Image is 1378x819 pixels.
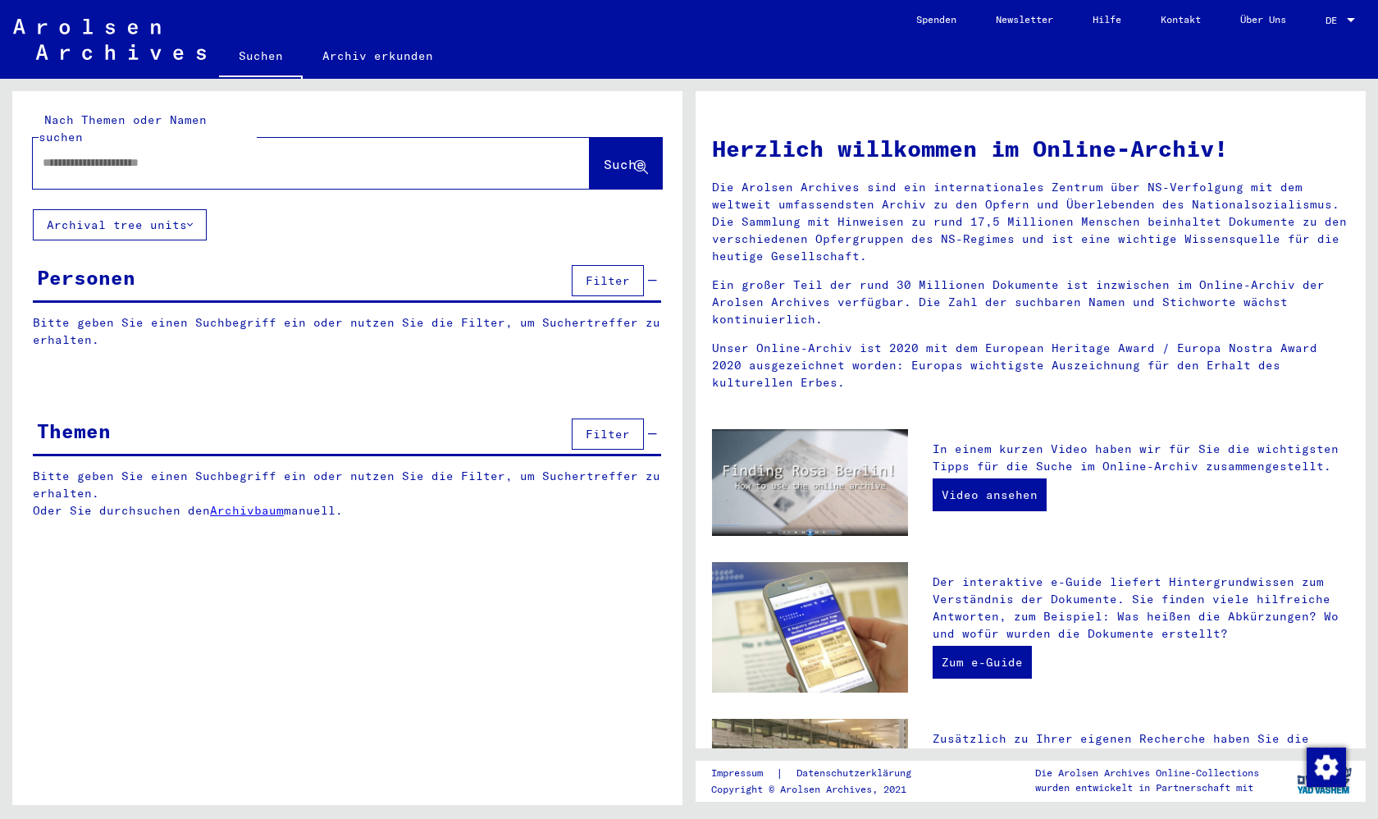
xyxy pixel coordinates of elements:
a: Archiv erkunden [303,36,453,75]
p: Zusätzlich zu Ihrer eigenen Recherche haben Sie die Möglichkeit, eine Anfrage an die Arolsen Arch... [933,730,1349,817]
p: Unser Online-Archiv ist 2020 mit dem European Heritage Award / Europa Nostra Award 2020 ausgezeic... [712,340,1349,391]
div: | [711,765,931,782]
span: Filter [586,427,630,442]
img: yv_logo.png [1294,760,1355,801]
p: Der interaktive e-Guide liefert Hintergrundwissen zum Verständnis der Dokumente. Sie finden viele... [933,574,1349,643]
div: Themen [37,416,111,446]
a: Archivbaum [210,503,284,518]
p: Copyright © Arolsen Archives, 2021 [711,782,931,797]
p: Bitte geben Sie einen Suchbegriff ein oder nutzen Sie die Filter, um Suchertreffer zu erhalten. [33,314,661,349]
a: Video ansehen [933,478,1047,511]
div: Personen [37,263,135,292]
p: Die Arolsen Archives Online-Collections [1035,766,1259,780]
img: video.jpg [712,429,908,536]
img: eguide.jpg [712,562,908,693]
img: Arolsen_neg.svg [13,19,206,60]
mat-label: Nach Themen oder Namen suchen [39,112,207,144]
p: In einem kurzen Video haben wir für Sie die wichtigsten Tipps für die Suche im Online-Archiv zusa... [933,441,1349,475]
a: Impressum [711,765,776,782]
span: Filter [586,273,630,288]
button: Suche [590,138,662,189]
button: Filter [572,265,644,296]
p: wurden entwickelt in Partnerschaft mit [1035,780,1259,795]
span: Suche [604,156,645,172]
img: Zustimmung ändern [1307,748,1346,787]
a: Zum e-Guide [933,646,1032,679]
p: Bitte geben Sie einen Suchbegriff ein oder nutzen Sie die Filter, um Suchertreffer zu erhalten. O... [33,468,662,519]
span: DE [1326,15,1344,26]
a: Datenschutzerklärung [783,765,931,782]
h1: Herzlich willkommen im Online-Archiv! [712,131,1349,166]
button: Archival tree units [33,209,207,240]
p: Die Arolsen Archives sind ein internationales Zentrum über NS-Verfolgung mit dem weltweit umfasse... [712,179,1349,265]
a: Suchen [219,36,303,79]
p: Ein großer Teil der rund 30 Millionen Dokumente ist inzwischen im Online-Archiv der Arolsen Archi... [712,277,1349,328]
button: Filter [572,419,644,450]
